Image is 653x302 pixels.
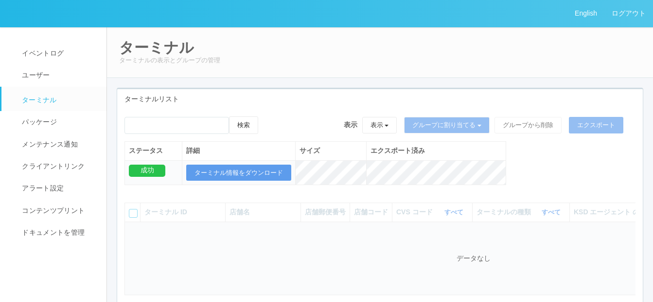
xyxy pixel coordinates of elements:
[19,207,85,214] span: コンテンツプリント
[144,207,221,217] div: ターミナル ID
[1,200,115,222] a: コンテンツプリント
[19,184,64,192] span: アラート設定
[119,56,641,65] p: ターミナルの表示とグループの管理
[1,64,115,86] a: ユーザー
[19,140,78,148] span: メンテナンス通知
[1,133,115,155] a: メンテナンス通知
[186,146,291,156] div: 詳細
[396,207,435,217] span: CVS コード
[1,111,115,133] a: パッケージ
[569,117,623,133] button: エクスポート
[442,208,468,217] button: すべて
[19,71,50,79] span: ユーザー
[186,165,291,181] button: ターミナル情報をダウンロード
[19,49,64,57] span: イベントログ
[404,117,490,133] button: グループに割り当てる
[344,120,357,130] span: 表示
[1,222,115,244] a: ドキュメントを管理
[19,162,85,170] span: クライアントリンク
[300,146,363,156] div: サイズ
[362,117,397,133] button: 表示
[305,208,346,216] span: 店舗郵便番号
[477,207,533,217] span: ターミナルの種類
[1,155,115,177] a: クライアントリンク
[1,42,115,64] a: イベントログ
[19,118,57,126] span: パッケージ
[539,208,565,217] button: すべて
[494,117,562,133] button: グループから削除
[371,146,502,156] div: エクスポート済み
[229,208,250,216] span: 店舗名
[117,89,643,109] div: ターミナルリスト
[1,87,115,111] a: ターミナル
[1,177,115,199] a: アラート設定
[19,96,57,104] span: ターミナル
[19,228,85,236] span: ドキュメントを管理
[129,146,178,156] div: ステータス
[119,39,641,56] h2: ターミナル
[129,165,165,177] div: 成功
[229,116,258,134] button: 検索
[354,208,388,216] span: 店舗コード
[444,208,466,216] a: すべて
[542,208,563,216] a: すべて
